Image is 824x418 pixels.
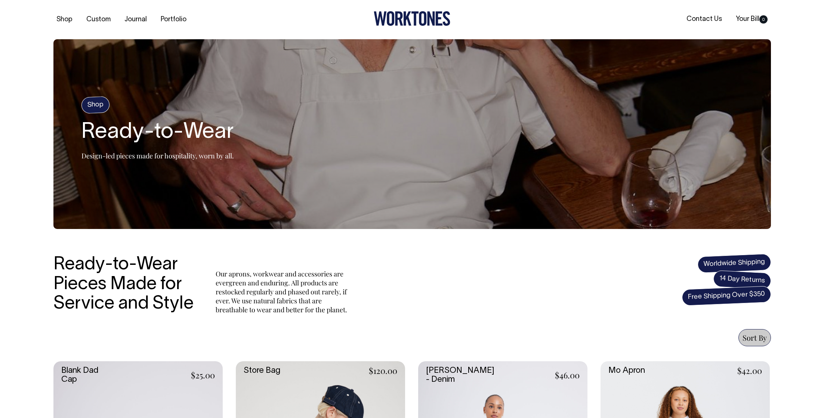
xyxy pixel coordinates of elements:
[53,13,75,26] a: Shop
[158,13,189,26] a: Portfolio
[743,332,767,343] span: Sort By
[53,255,199,314] h3: Ready-to-Wear Pieces Made for Service and Style
[81,121,234,145] h2: Ready-to-Wear
[81,151,234,160] p: Design-led pieces made for hospitality, worn by all.
[713,270,771,289] span: 14 Day Returns
[216,269,350,314] p: Our aprons, workwear and accessories are evergreen and enduring. All products are restocked regul...
[682,286,771,306] span: Free Shipping Over $350
[759,15,768,24] span: 0
[121,13,150,26] a: Journal
[697,254,771,273] span: Worldwide Shipping
[683,13,725,25] a: Contact Us
[81,96,110,114] h4: Shop
[83,13,114,26] a: Custom
[733,13,771,25] a: Your Bill0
